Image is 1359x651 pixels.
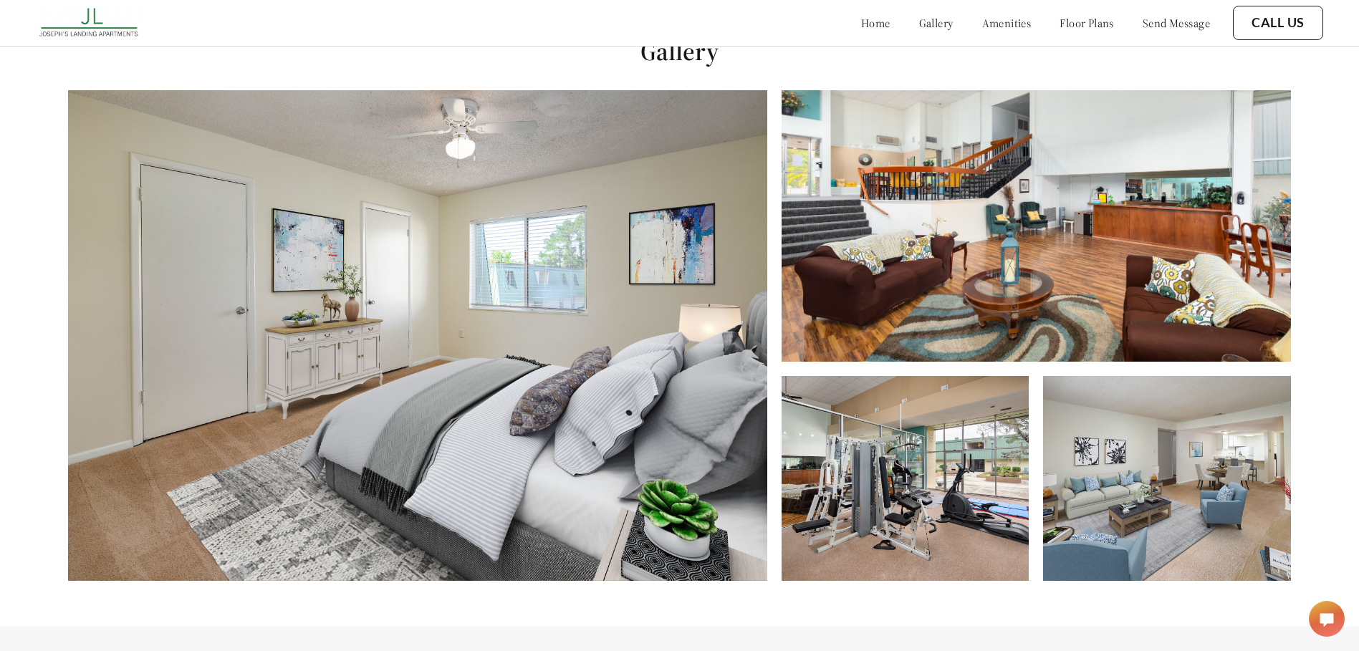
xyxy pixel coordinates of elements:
a: Call Us [1252,15,1305,31]
img: Company logo [36,4,144,42]
a: home [861,16,890,30]
img: Furnished Bedroom [68,90,767,581]
img: Furnished Interior [1043,376,1291,581]
img: Fitness Center [782,376,1029,581]
a: amenities [982,16,1032,30]
a: send message [1143,16,1210,30]
img: Clubhouse [782,90,1291,362]
button: Call Us [1233,6,1323,40]
a: gallery [919,16,954,30]
a: floor plans [1060,16,1114,30]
